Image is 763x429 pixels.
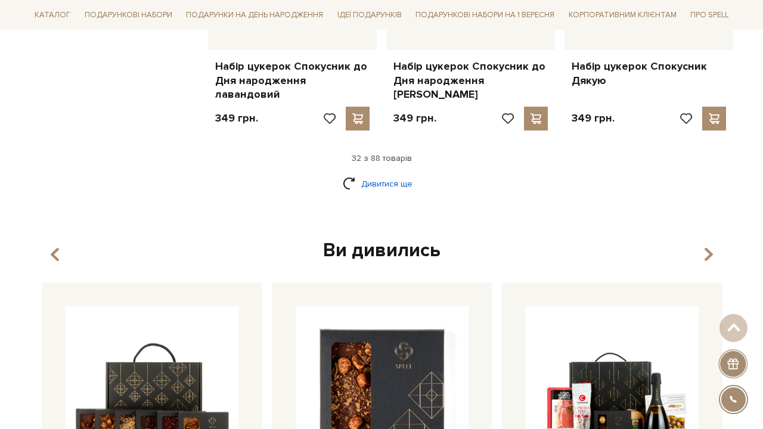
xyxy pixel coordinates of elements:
a: Каталог [30,6,75,24]
p: 349 грн. [393,111,436,125]
a: Набір цукерок Спокусник Дякую [572,60,726,88]
p: 349 грн. [572,111,615,125]
div: Ви дивились [37,238,726,263]
a: Набір цукерок Спокусник до Дня народження [PERSON_NAME] [393,60,548,101]
a: Про Spell [686,6,733,24]
a: Подарункові набори [80,6,177,24]
a: Подарунки на День народження [181,6,328,24]
a: Набір цукерок Спокусник до Дня народження лавандовий [215,60,370,101]
p: 349 грн. [215,111,258,125]
a: Корпоративним клієнтам [564,5,681,25]
div: 32 з 88 товарів [25,153,738,164]
a: Подарункові набори на 1 Вересня [411,5,559,25]
a: Дивитися ще [343,173,420,194]
a: Ідеї подарунків [333,6,407,24]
